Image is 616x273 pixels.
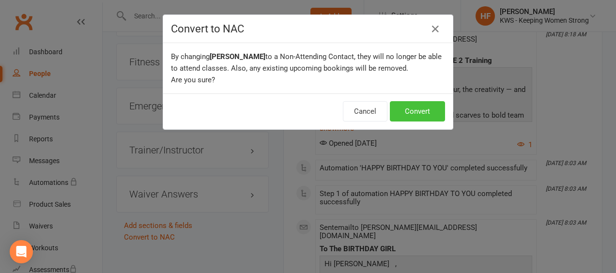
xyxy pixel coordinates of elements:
button: Convert [390,101,445,121]
button: Cancel [343,101,387,121]
b: [PERSON_NAME] [210,52,265,61]
div: Open Intercom Messenger [10,240,33,263]
div: By changing to a Non-Attending Contact, they will no longer be able to attend classes. Also, any ... [163,43,453,93]
button: Close [428,21,443,37]
h4: Convert to NAC [171,23,445,35]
